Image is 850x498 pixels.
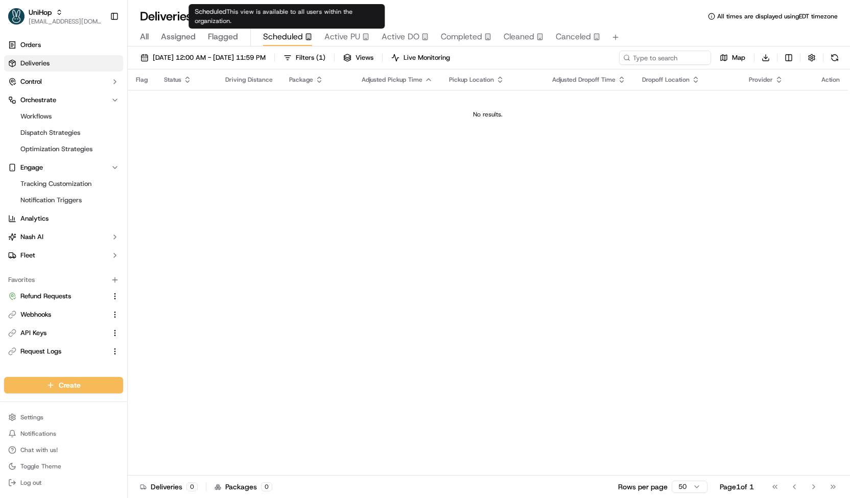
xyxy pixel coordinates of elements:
[4,343,123,360] button: Request Logs
[20,462,61,470] span: Toggle Theme
[4,377,123,393] button: Create
[339,51,378,65] button: Views
[717,12,838,20] span: All times are displayed using EDT timezone
[449,76,494,84] span: Pickup Location
[556,31,591,43] span: Canceled
[441,31,482,43] span: Completed
[20,347,61,356] span: Request Logs
[225,76,273,84] span: Driving Distance
[20,96,56,105] span: Orchestrate
[8,347,107,356] a: Request Logs
[720,482,754,492] div: Page 1 of 1
[316,53,325,62] span: ( 1 )
[387,51,455,65] button: Live Monitoring
[16,109,111,124] a: Workflows
[20,128,80,137] span: Dispatch Strategies
[20,145,92,154] span: Optimization Strategies
[552,76,616,84] span: Adjusted Dropoff Time
[8,310,107,319] a: Webhooks
[356,53,373,62] span: Views
[29,17,102,26] button: [EMAIL_ADDRESS][DOMAIN_NAME]
[132,110,844,118] div: No results.
[20,196,82,205] span: Notification Triggers
[16,193,111,207] a: Notification Triggers
[4,288,123,304] button: Refund Requests
[20,251,35,260] span: Fleet
[4,426,123,441] button: Notifications
[4,247,123,264] button: Fleet
[161,31,196,43] span: Assigned
[4,459,123,473] button: Toggle Theme
[4,4,106,29] button: UniHopUniHop[EMAIL_ADDRESS][DOMAIN_NAME]
[20,163,43,172] span: Engage
[263,31,303,43] span: Scheduled
[215,482,272,492] div: Packages
[619,51,711,65] input: Type to search
[20,310,51,319] span: Webhooks
[20,292,71,301] span: Refund Requests
[4,37,123,53] a: Orders
[4,443,123,457] button: Chat with us!
[261,482,272,491] div: 0
[20,112,52,121] span: Workflows
[289,76,313,84] span: Package
[4,325,123,341] button: API Keys
[4,74,123,90] button: Control
[362,76,422,84] span: Adjusted Pickup Time
[504,31,534,43] span: Cleaned
[296,53,325,62] span: Filters
[20,479,41,487] span: Log out
[140,8,192,25] h1: Deliveries
[16,177,111,191] a: Tracking Customization
[153,53,266,62] span: [DATE] 12:00 AM - [DATE] 11:59 PM
[4,272,123,288] div: Favorites
[164,76,181,84] span: Status
[4,92,123,108] button: Orchestrate
[20,214,49,223] span: Analytics
[618,482,668,492] p: Rows per page
[140,482,198,492] div: Deliveries
[4,368,123,384] div: Available Products
[732,53,745,62] span: Map
[8,8,25,25] img: UniHop
[59,380,81,390] span: Create
[136,76,148,84] span: Flag
[821,76,840,84] div: Action
[749,76,773,84] span: Provider
[20,413,43,421] span: Settings
[186,482,198,491] div: 0
[4,229,123,245] button: Nash AI
[20,77,42,86] span: Control
[188,4,385,29] div: Scheduled
[382,31,419,43] span: Active DO
[16,126,111,140] a: Dispatch Strategies
[195,8,352,25] span: This view is available to all users within the organization.
[16,142,111,156] a: Optimization Strategies
[4,476,123,490] button: Log out
[20,40,41,50] span: Orders
[324,31,360,43] span: Active PU
[140,31,149,43] span: All
[4,410,123,424] button: Settings
[20,232,43,242] span: Nash AI
[8,328,107,338] a: API Keys
[20,179,91,188] span: Tracking Customization
[29,7,52,17] button: UniHop
[20,59,50,68] span: Deliveries
[136,51,270,65] button: [DATE] 12:00 AM - [DATE] 11:59 PM
[642,76,690,84] span: Dropoff Location
[4,159,123,176] button: Engage
[20,446,58,454] span: Chat with us!
[404,53,450,62] span: Live Monitoring
[8,292,107,301] a: Refund Requests
[20,430,56,438] span: Notifications
[279,51,330,65] button: Filters(1)
[4,306,123,323] button: Webhooks
[208,31,238,43] span: Flagged
[715,51,750,65] button: Map
[828,51,842,65] button: Refresh
[4,55,123,72] a: Deliveries
[4,210,123,227] a: Analytics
